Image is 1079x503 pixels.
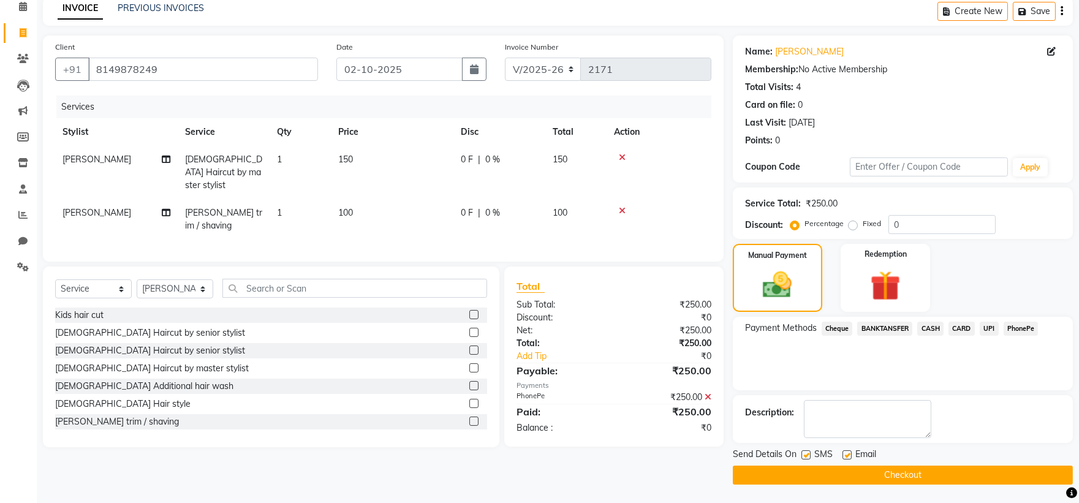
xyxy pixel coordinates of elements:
[614,404,721,419] div: ₹250.00
[55,380,233,393] div: [DEMOGRAPHIC_DATA] Additional hair wash
[55,344,245,357] div: [DEMOGRAPHIC_DATA] Haircut by senior stylist
[948,322,975,336] span: CARD
[1013,2,1056,21] button: Save
[614,324,721,337] div: ₹250.00
[733,466,1073,485] button: Checkout
[277,207,282,218] span: 1
[814,448,833,463] span: SMS
[222,279,487,298] input: Search or Scan
[805,218,844,229] label: Percentage
[55,118,178,146] th: Stylist
[822,322,853,336] span: Cheque
[614,337,721,350] div: ₹250.00
[775,134,780,147] div: 0
[553,154,567,165] span: 150
[185,154,262,191] span: [DEMOGRAPHIC_DATA] Haircut by master stylist
[863,218,881,229] label: Fixed
[614,391,721,404] div: ₹250.00
[857,322,912,336] span: BANKTANSFER
[55,327,245,339] div: [DEMOGRAPHIC_DATA] Haircut by senior stylist
[55,58,89,81] button: +91
[775,45,844,58] a: [PERSON_NAME]
[865,249,907,260] label: Redemption
[185,207,262,231] span: [PERSON_NAME] trim / shaving
[980,322,999,336] span: UPI
[745,322,817,335] span: Payment Methods
[507,298,614,311] div: Sub Total:
[745,406,794,419] div: Description:
[277,154,282,165] span: 1
[55,398,191,410] div: [DEMOGRAPHIC_DATA] Hair style
[55,42,75,53] label: Client
[118,2,204,13] a: PREVIOUS INVOICES
[748,250,807,261] label: Manual Payment
[507,324,614,337] div: Net:
[789,116,815,129] div: [DATE]
[745,45,773,58] div: Name:
[614,363,721,378] div: ₹250.00
[607,118,711,146] th: Action
[745,219,783,232] div: Discount:
[614,422,721,434] div: ₹0
[937,2,1008,21] button: Create New
[88,58,318,81] input: Search by Name/Mobile/Email/Code
[62,207,131,218] span: [PERSON_NAME]
[1013,158,1048,176] button: Apply
[507,363,614,378] div: Payable:
[745,81,793,94] div: Total Visits:
[553,207,567,218] span: 100
[485,153,500,166] span: 0 %
[56,96,721,118] div: Services
[754,268,801,301] img: _cash.svg
[861,267,910,304] img: _gift.svg
[745,161,850,173] div: Coupon Code
[338,154,353,165] span: 150
[505,42,558,53] label: Invoice Number
[507,391,614,404] div: PhonePe
[745,99,795,112] div: Card on file:
[733,448,797,463] span: Send Details On
[507,422,614,434] div: Balance :
[917,322,944,336] span: CASH
[545,118,607,146] th: Total
[55,309,104,322] div: Kids hair cut
[614,298,721,311] div: ₹250.00
[485,206,500,219] span: 0 %
[453,118,545,146] th: Disc
[507,350,632,363] a: Add Tip
[796,81,801,94] div: 4
[270,118,331,146] th: Qty
[614,311,721,324] div: ₹0
[806,197,838,210] div: ₹250.00
[507,311,614,324] div: Discount:
[745,134,773,147] div: Points:
[55,362,249,375] div: [DEMOGRAPHIC_DATA] Haircut by master stylist
[478,206,480,219] span: |
[338,207,353,218] span: 100
[850,157,1008,176] input: Enter Offer / Coupon Code
[507,337,614,350] div: Total:
[798,99,803,112] div: 0
[1004,322,1039,336] span: PhonePe
[461,206,473,219] span: 0 F
[331,118,453,146] th: Price
[745,116,786,129] div: Last Visit:
[855,448,876,463] span: Email
[517,380,711,391] div: Payments
[178,118,270,146] th: Service
[461,153,473,166] span: 0 F
[55,415,179,428] div: [PERSON_NAME] trim / shaving
[336,42,353,53] label: Date
[507,404,614,419] div: Paid:
[62,154,131,165] span: [PERSON_NAME]
[517,280,545,293] span: Total
[632,350,721,363] div: ₹0
[478,153,480,166] span: |
[745,197,801,210] div: Service Total:
[745,63,798,76] div: Membership:
[745,63,1061,76] div: No Active Membership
